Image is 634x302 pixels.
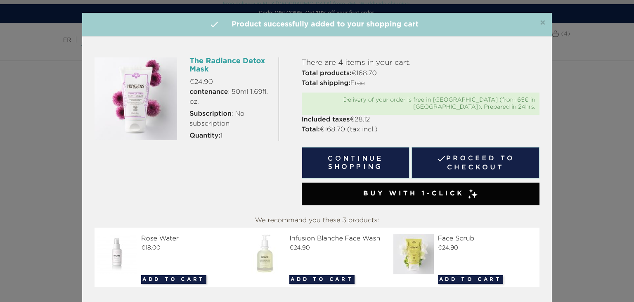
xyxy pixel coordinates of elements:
[302,69,539,78] p: €168.70
[539,18,546,28] span: ×
[302,125,539,135] p: €168.70 (tax incl.)
[189,133,220,139] strong: Quantity:
[393,234,437,274] img: Face Scrub
[302,115,539,125] p: €28.12
[245,234,289,274] img: Infusion Blanche Face Wash
[189,111,232,117] strong: Subscription
[97,244,241,252] div: €18.00
[189,109,272,129] span: : No subscription
[95,214,539,228] div: We recommand you these 3 products:
[302,147,410,178] button: Continue shopping
[189,87,272,107] span: : 50ml 1.69fl. oz.
[393,234,537,244] div: Face Scrub
[245,244,389,252] div: €24.90
[539,18,546,28] button: Close
[302,57,539,69] p: There are 4 items in your cart.
[302,117,350,123] strong: Included taxes
[306,97,535,111] div: Delivery of your order is free in [GEOGRAPHIC_DATA] (from 65€ in [GEOGRAPHIC_DATA]). Prepared in ...
[189,57,272,74] h6: The Radiance Detox Mask
[412,147,539,178] a: Proceed to checkout
[189,89,228,95] strong: contenance
[97,234,140,274] img: Rose Water
[302,78,539,88] p: Free
[189,77,272,87] p: €24.90
[209,19,219,29] i: 
[302,126,320,133] strong: Total:
[97,234,241,244] div: Rose Water
[189,131,272,141] p: 1
[289,275,355,284] button: Add to cart
[141,275,206,284] button: Add to cart
[302,80,350,87] strong: Total shipping:
[88,19,546,30] h4: Product successfully added to your shopping cart
[393,244,537,252] div: €24.90
[245,234,389,244] div: Infusion Blanche Face Wash
[302,70,352,77] strong: Total products:
[438,275,503,284] button: Add to cart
